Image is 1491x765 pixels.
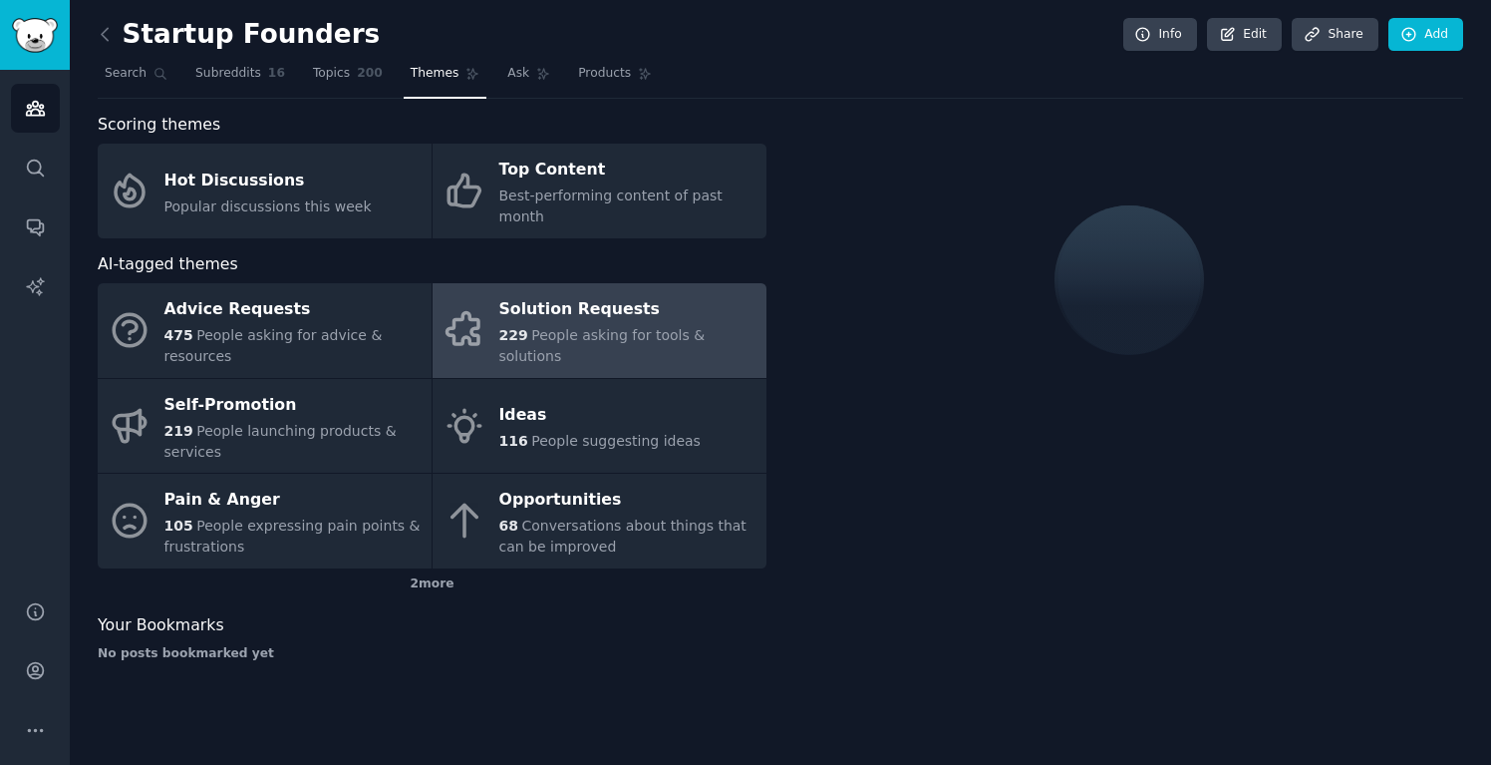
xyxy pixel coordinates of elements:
span: Your Bookmarks [98,613,224,638]
div: Ideas [499,400,701,432]
a: Pain & Anger105People expressing pain points & frustrations [98,474,432,569]
a: Self-Promotion219People launching products & services [98,379,432,474]
span: 475 [164,327,193,343]
span: 105 [164,518,193,534]
div: Solution Requests [499,294,756,326]
span: People suggesting ideas [531,433,701,449]
span: Topics [313,65,350,83]
div: 2 more [98,569,766,600]
span: 116 [499,433,528,449]
span: People asking for advice & resources [164,327,383,364]
span: 16 [268,65,285,83]
span: 229 [499,327,528,343]
img: GummySearch logo [12,18,58,53]
a: Topics200 [306,58,390,99]
a: Share [1292,18,1377,52]
div: Hot Discussions [164,165,372,196]
div: Opportunities [499,485,756,517]
div: Advice Requests [164,294,422,326]
h2: Startup Founders [98,19,380,51]
a: Top ContentBest-performing content of past month [433,144,766,238]
span: Themes [411,65,459,83]
div: Self-Promotion [164,389,422,421]
span: Popular discussions this week [164,198,372,214]
a: Search [98,58,174,99]
span: Subreddits [195,65,261,83]
a: Info [1123,18,1197,52]
a: Products [571,58,659,99]
span: Ask [507,65,529,83]
a: Subreddits16 [188,58,292,99]
span: Search [105,65,147,83]
a: Advice Requests475People asking for advice & resources [98,283,432,378]
a: Add [1388,18,1463,52]
div: Top Content [499,155,756,187]
a: Opportunities68Conversations about things that can be improved [433,474,766,569]
a: Hot DiscussionsPopular discussions this week [98,144,432,238]
span: People launching products & services [164,423,397,460]
div: No posts bookmarked yet [98,645,766,663]
a: Ideas116People suggesting ideas [433,379,766,474]
span: People asking for tools & solutions [499,327,706,364]
span: Products [578,65,631,83]
a: Themes [404,58,487,99]
span: 200 [357,65,383,83]
span: Scoring themes [98,113,220,138]
a: Edit [1207,18,1282,52]
span: People expressing pain points & frustrations [164,518,421,555]
span: Conversations about things that can be improved [499,518,746,555]
a: Solution Requests229People asking for tools & solutions [433,283,766,378]
span: AI-tagged themes [98,252,238,277]
span: 68 [499,518,518,534]
span: Best-performing content of past month [499,188,723,224]
div: Pain & Anger [164,485,422,517]
span: 219 [164,423,193,439]
a: Ask [500,58,557,99]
